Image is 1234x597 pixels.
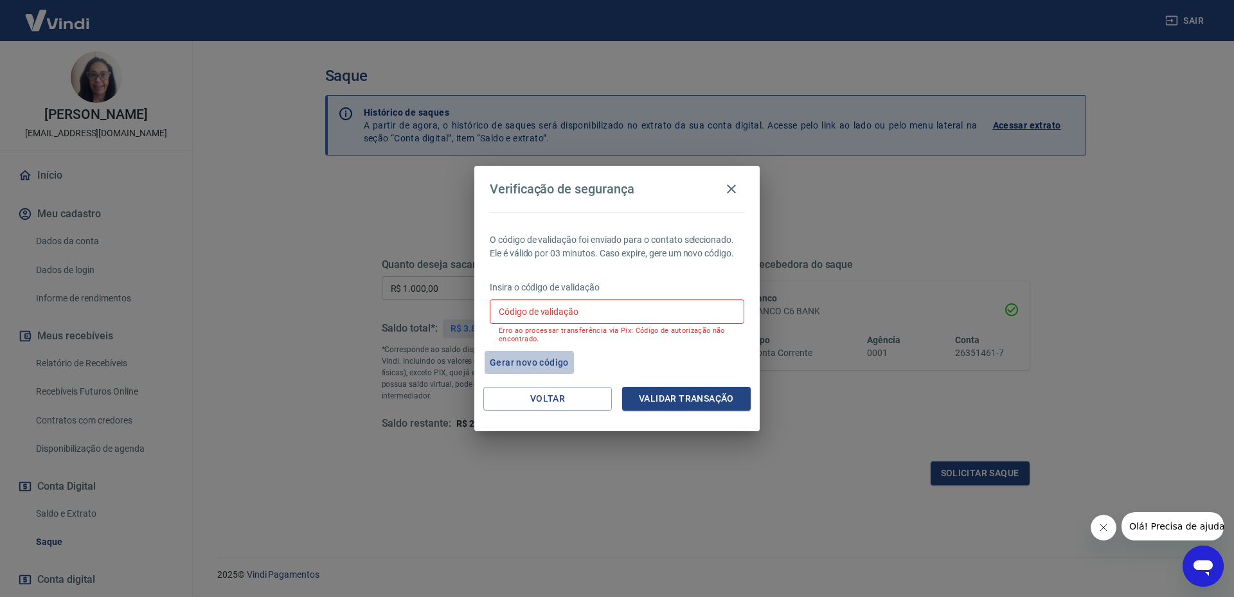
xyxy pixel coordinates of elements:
[483,387,612,411] button: Voltar
[8,9,108,19] span: Olá! Precisa de ajuda?
[485,351,574,375] button: Gerar novo código
[490,233,744,260] p: O código de validação foi enviado para o contato selecionado. Ele é válido por 03 minutos. Caso e...
[490,281,744,294] p: Insira o código de validação
[490,181,634,197] h4: Verificação de segurança
[1183,546,1224,587] iframe: Botão para abrir a janela de mensagens
[499,326,735,343] p: Erro ao processar transferência via Pix: Código de autorização não encontrado.
[1122,512,1224,540] iframe: Mensagem da empresa
[622,387,751,411] button: Validar transação
[1091,515,1116,540] iframe: Fechar mensagem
